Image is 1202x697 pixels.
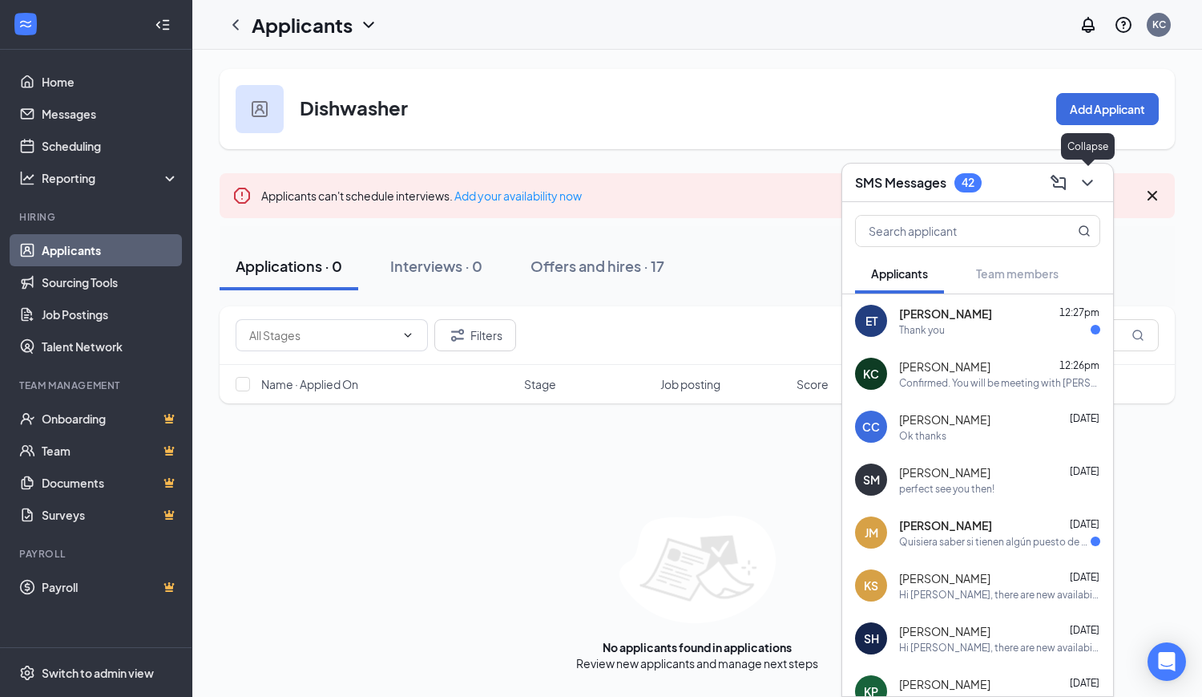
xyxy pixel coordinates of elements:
svg: ChevronDown [359,15,378,34]
span: [PERSON_NAME] [899,411,990,428]
h1: Applicants [252,11,353,38]
svg: Settings [19,665,35,681]
span: Team members [976,266,1059,281]
span: [DATE] [1070,624,1099,636]
img: user icon [252,101,268,117]
span: Name · Applied On [261,376,358,392]
span: [PERSON_NAME] [899,464,990,480]
span: Applicants can't schedule interviews. [261,188,582,203]
div: Team Management [19,379,175,392]
svg: ChevronLeft [226,15,245,34]
span: [PERSON_NAME] [899,306,992,322]
div: Collapse [1061,133,1115,160]
div: ET [865,313,877,329]
span: [DATE] [1070,518,1099,530]
div: Thank you [899,323,945,337]
span: [DATE] [1070,571,1099,583]
a: Applicants [42,234,179,266]
a: Sourcing Tools [42,266,179,298]
span: [PERSON_NAME] [899,517,992,533]
div: Interviews · 0 [390,256,482,276]
span: [PERSON_NAME] [899,570,990,586]
svg: Notifications [1079,15,1098,34]
button: ChevronDown [1075,170,1100,196]
a: SurveysCrown [42,499,179,531]
div: Open Intercom Messenger [1148,642,1186,681]
div: Applications · 0 [236,256,342,276]
div: SM [863,472,880,488]
h3: SMS Messages [855,174,946,192]
div: KC [863,366,879,382]
input: Search applicant [856,216,1046,246]
svg: Cross [1143,186,1162,205]
div: Payroll [19,547,175,561]
div: Review new applicants and manage next steps [576,655,818,671]
a: Scheduling [42,130,179,162]
a: PayrollCrown [42,571,179,603]
svg: MagnifyingGlass [1078,225,1091,237]
span: [PERSON_NAME] [899,623,990,639]
span: Score [797,376,829,392]
div: Offers and hires · 17 [530,256,664,276]
span: [DATE] [1070,412,1099,424]
div: JM [865,525,878,541]
div: SH [864,630,879,646]
svg: QuestionInfo [1114,15,1133,34]
svg: Analysis [19,170,35,186]
svg: ComposeMessage [1049,173,1068,192]
a: Talent Network [42,330,179,363]
div: perfect see you then! [899,482,994,496]
a: TeamCrown [42,435,179,467]
div: KC [1152,18,1166,31]
div: Hiring [19,210,175,224]
div: Hi [PERSON_NAME], there are new availabilities for an interview. This is a reminder to schedule y... [899,588,1100,602]
span: 12:27pm [1059,306,1099,318]
div: Hi [PERSON_NAME], there are new availabilities for an interview. This is a reminder to schedule y... [899,641,1100,654]
a: Job Postings [42,298,179,330]
img: empty-state [619,516,776,623]
div: Quisiera saber si tienen algún puesto de trabajo?? [899,535,1091,549]
svg: WorkstreamLogo [18,16,34,32]
button: Filter Filters [434,319,516,351]
span: Applicants [871,266,928,281]
input: All Stages [249,326,395,344]
div: Ok thanks [899,429,946,443]
svg: MagnifyingGlass [1131,329,1144,342]
a: Home [42,66,179,98]
div: Switch to admin view [42,665,154,681]
span: [PERSON_NAME] [899,359,990,375]
span: 12:26pm [1059,359,1099,371]
div: Confirmed. You will be meeting with [PERSON_NAME] our Executive Chef. Ask for him when you arrive. [899,376,1100,390]
span: Stage [524,376,556,392]
span: Job posting [660,376,720,392]
div: 42 [962,176,974,189]
svg: Filter [448,326,467,345]
svg: Error [232,186,252,205]
svg: ChevronDown [401,329,414,342]
a: Add your availability now [454,188,582,203]
div: KS [864,577,878,594]
span: [DATE] [1070,677,1099,689]
div: Reporting [42,170,179,186]
span: [DATE] [1070,465,1099,477]
svg: ChevronDown [1078,173,1097,192]
a: OnboardingCrown [42,403,179,435]
button: Add Applicant [1056,93,1159,125]
a: DocumentsCrown [42,467,179,499]
span: [PERSON_NAME] [899,676,990,692]
div: CC [862,419,880,435]
button: ComposeMessage [1046,170,1071,196]
a: Messages [42,98,179,130]
div: No applicants found in applications [603,639,792,655]
h3: Dishwasher [300,94,408,121]
svg: Collapse [155,17,171,33]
